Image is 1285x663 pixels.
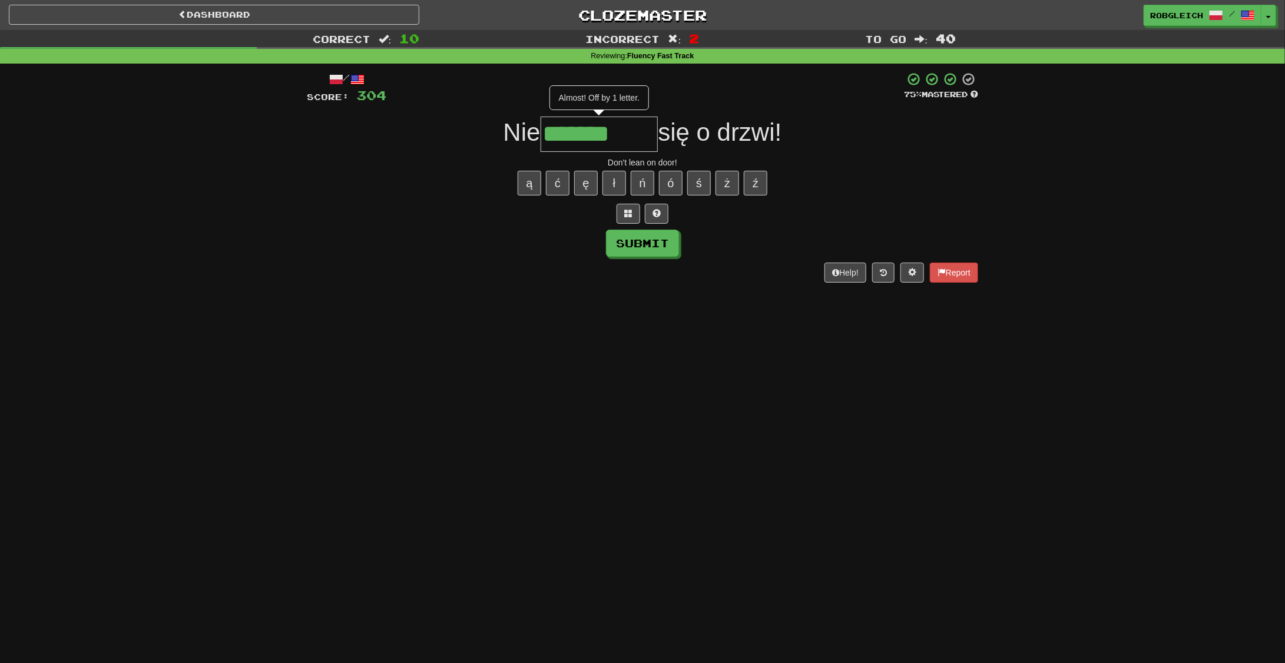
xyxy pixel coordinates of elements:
[872,263,895,283] button: Round history (alt+y)
[645,204,668,224] button: Single letter hint - you only get 1 per sentence and score half the points! alt+h
[904,89,922,99] span: 75 %
[658,118,781,146] span: się o drzwi!
[518,171,541,195] button: ą
[437,5,847,25] a: Clozemaster
[668,34,681,44] span: :
[586,33,660,45] span: Incorrect
[399,31,419,45] span: 10
[824,263,866,283] button: Help!
[744,171,767,195] button: ź
[379,34,392,44] span: :
[617,204,640,224] button: Switch sentence to multiple choice alt+p
[627,52,694,60] strong: Fluency Fast Track
[606,230,679,257] button: Submit
[546,171,569,195] button: ć
[313,33,370,45] span: Correct
[307,92,349,102] span: Score:
[602,171,626,195] button: ł
[866,33,907,45] span: To go
[307,72,386,87] div: /
[1229,9,1235,18] span: /
[915,34,928,44] span: :
[559,93,640,102] span: Almost! Off by 1 letter.
[936,31,956,45] span: 40
[307,157,978,168] div: Don't lean on door!
[689,31,699,45] span: 2
[9,5,419,25] a: Dashboard
[1144,5,1261,26] a: RobGleich /
[904,89,978,100] div: Mastered
[687,171,711,195] button: ś
[930,263,978,283] button: Report
[1150,10,1203,21] span: RobGleich
[504,118,541,146] span: Nie
[356,88,386,102] span: 304
[716,171,739,195] button: ż
[574,171,598,195] button: ę
[659,171,683,195] button: ó
[631,171,654,195] button: ń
